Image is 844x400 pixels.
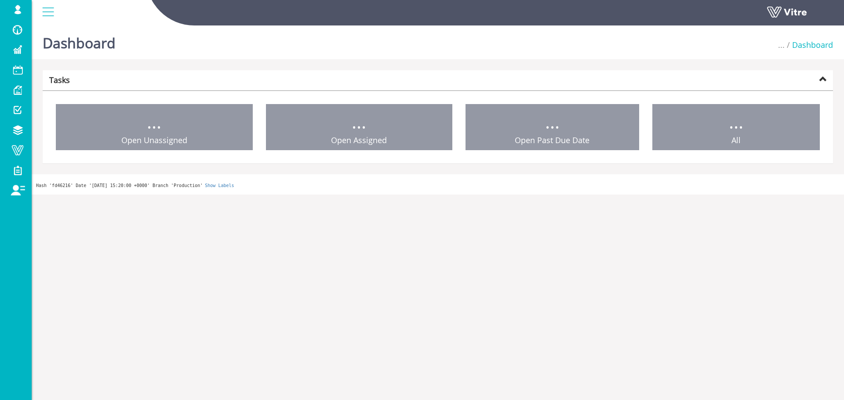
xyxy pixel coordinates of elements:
[466,104,639,151] a: ... Open Past Due Date
[515,135,589,145] span: Open Past Due Date
[43,22,116,59] h1: Dashboard
[731,135,741,145] span: All
[36,183,203,188] span: Hash 'fd46216' Date '[DATE] 15:20:00 +0000' Branch 'Production'
[205,183,234,188] a: Show Labels
[352,109,366,134] span: ...
[121,135,187,145] span: Open Unassigned
[56,104,253,151] a: ... Open Unassigned
[652,104,820,151] a: ... All
[49,75,70,85] strong: Tasks
[778,40,785,50] span: ...
[545,109,560,134] span: ...
[729,109,743,134] span: ...
[147,109,161,134] span: ...
[331,135,387,145] span: Open Assigned
[785,40,833,51] li: Dashboard
[266,104,453,151] a: ... Open Assigned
